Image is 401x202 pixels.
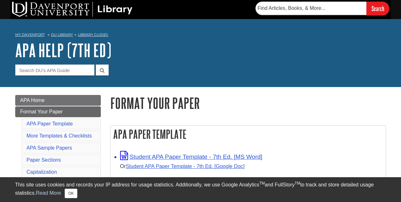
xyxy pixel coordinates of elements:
[255,2,366,15] input: Find Articles, Books, & More...
[20,109,63,114] span: Format Your Paper
[27,145,72,151] a: APA Sample Papers
[12,2,133,17] img: DU Library
[255,2,389,15] form: Searches DU Library's articles, books, and more
[51,32,73,37] a: DU Library
[15,32,45,37] a: My Davenport
[120,153,262,160] a: Link opens in new window
[15,40,111,60] a: APA Help (7th Ed)
[78,32,108,37] a: Library Guides
[36,190,61,196] a: Read More
[259,181,265,185] sup: TM
[366,2,389,15] input: Search
[110,95,386,111] h1: Format Your Paper
[120,163,245,169] small: Or
[15,106,101,117] a: Format Your Paper
[27,157,61,163] a: Paper Sections
[15,181,386,198] div: This site uses cookies and records your IP address for usage statistics. Additionally, we use Goo...
[15,30,386,41] nav: breadcrumb
[111,126,386,143] h2: APA Paper Template
[295,181,300,185] sup: TM
[15,95,101,106] a: APA Home
[20,98,45,103] span: APA Home
[27,169,57,175] a: Capitalization
[15,64,94,76] input: Search DU's APA Guide
[27,133,92,138] a: More Templates & Checklists
[27,121,73,126] a: APA Paper Template
[126,163,245,169] a: Student APA Paper Template - 7th Ed. [Google Doc]
[65,189,77,198] button: Close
